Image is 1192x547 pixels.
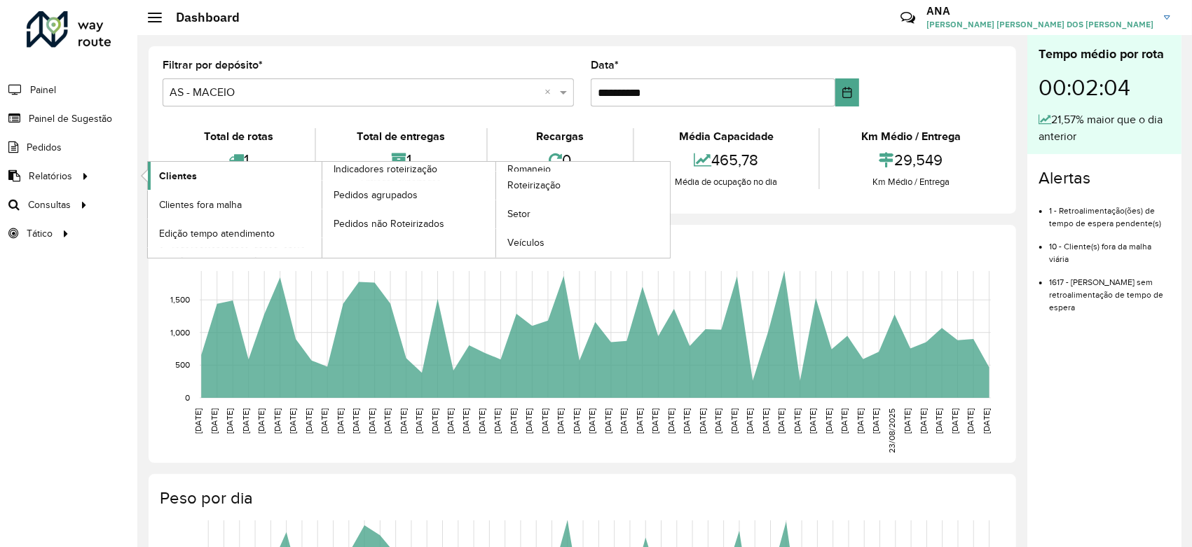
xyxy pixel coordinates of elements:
[572,408,581,434] text: [DATE]
[638,145,816,175] div: 465,78
[638,128,816,145] div: Média Capacidade
[808,408,817,434] text: [DATE]
[185,393,190,402] text: 0
[776,408,786,434] text: [DATE]
[507,235,544,250] span: Veículos
[823,145,999,175] div: 29,549
[399,408,408,434] text: [DATE]
[544,84,556,101] span: Clear all
[496,229,670,257] a: Veículos
[159,169,197,184] span: Clientes
[871,408,880,434] text: [DATE]
[496,200,670,228] a: Setor
[950,408,959,434] text: [DATE]
[761,408,770,434] text: [DATE]
[27,226,53,241] span: Tático
[148,219,322,247] a: Edição tempo atendimento
[556,408,566,434] text: [DATE]
[540,408,549,434] text: [DATE]
[160,488,1002,508] h4: Peso por dia
[840,408,849,434] text: [DATE]
[893,3,923,33] a: Contato Rápido
[509,408,518,434] text: [DATE]
[320,128,484,145] div: Total de entregas
[334,188,418,202] span: Pedidos agrupados
[491,128,629,145] div: Recargas
[507,178,561,193] span: Roteirização
[166,128,311,145] div: Total de rotas
[28,198,71,212] span: Consultas
[170,295,190,304] text: 1,500
[966,408,975,434] text: [DATE]
[414,408,423,434] text: [DATE]
[887,408,896,453] text: 23/08/2025
[856,408,865,434] text: [DATE]
[588,408,597,434] text: [DATE]
[148,162,496,258] a: Indicadores roteirização
[491,145,629,175] div: 0
[1039,111,1170,145] div: 21,57% maior que o dia anterior
[835,78,859,106] button: Choose Date
[334,216,444,231] span: Pedidos não Roteirizados
[148,162,322,190] a: Clientes
[30,83,56,97] span: Painel
[934,408,943,434] text: [DATE]
[635,408,644,434] text: [DATE]
[477,408,486,434] text: [DATE]
[745,408,754,434] text: [DATE]
[148,191,322,219] a: Clientes fora malha
[336,408,345,434] text: [DATE]
[729,408,739,434] text: [DATE]
[682,408,691,434] text: [DATE]
[1039,45,1170,64] div: Tempo médio por rota
[507,162,551,176] span: Romaneio
[525,408,534,434] text: [DATE]
[462,408,471,434] text: [DATE]
[666,408,676,434] text: [DATE]
[241,408,250,434] text: [DATE]
[304,408,313,434] text: [DATE]
[351,408,360,434] text: [DATE]
[507,207,530,221] span: Setor
[638,175,816,189] div: Média de ocupação no dia
[322,181,496,209] a: Pedidos agrupados
[1049,265,1170,314] li: 1617 - [PERSON_NAME] sem retroalimentação de tempo de espera
[29,111,112,126] span: Painel de Sugestão
[175,361,190,370] text: 500
[225,408,234,434] text: [DATE]
[210,408,219,434] text: [DATE]
[322,162,671,258] a: Romaneio
[334,162,437,176] span: Indicadores roteirização
[446,408,455,434] text: [DATE]
[982,408,991,434] text: [DATE]
[493,408,502,434] text: [DATE]
[1049,230,1170,265] li: 10 - Cliente(s) fora da malha viária
[162,10,240,25] h2: Dashboard
[1039,64,1170,111] div: 00:02:04
[367,408,376,434] text: [DATE]
[27,140,62,155] span: Pedidos
[698,408,707,434] text: [DATE]
[159,226,275,241] span: Edição tempo atendimento
[919,408,928,434] text: [DATE]
[430,408,439,434] text: [DATE]
[603,408,612,434] text: [DATE]
[288,408,297,434] text: [DATE]
[926,4,1153,18] h3: ANA
[322,209,496,237] a: Pedidos não Roteirizados
[823,128,999,145] div: Km Médio / Entrega
[926,18,1153,31] span: [PERSON_NAME] [PERSON_NAME] DOS [PERSON_NAME]
[170,328,190,337] text: 1,000
[29,169,72,184] span: Relatórios
[166,145,311,175] div: 1
[273,408,282,434] text: [DATE]
[823,175,999,189] div: Km Médio / Entrega
[193,408,203,434] text: [DATE]
[163,57,263,74] label: Filtrar por depósito
[1039,168,1170,188] h4: Alertas
[256,408,266,434] text: [DATE]
[496,172,670,200] a: Roteirização
[1049,194,1170,230] li: 1 - Retroalimentação(ões) de tempo de espera pendente(s)
[383,408,392,434] text: [DATE]
[320,145,484,175] div: 1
